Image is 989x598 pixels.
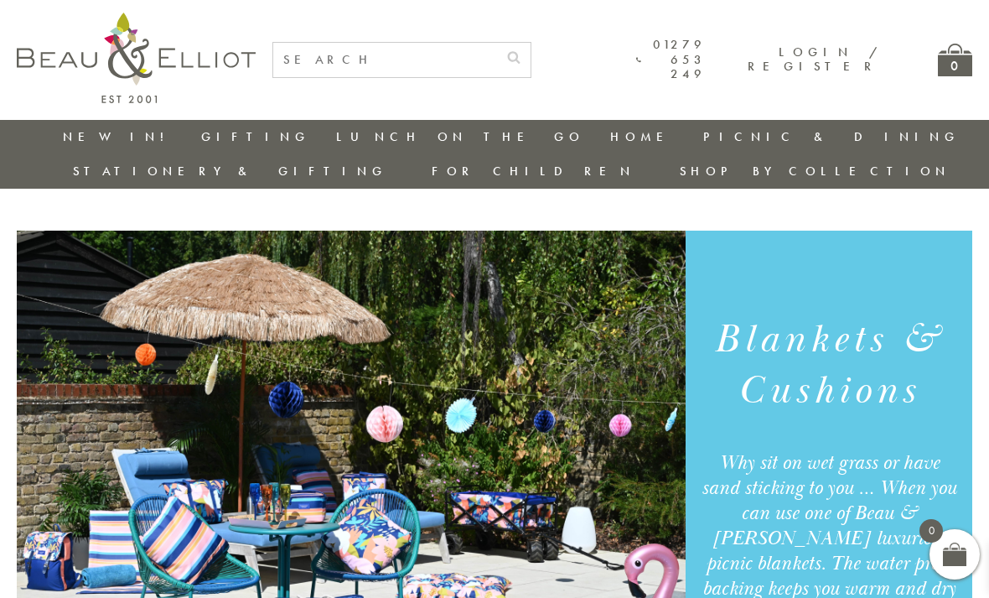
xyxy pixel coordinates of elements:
a: Gifting [201,128,310,145]
h1: Blankets & Cushions [700,315,958,417]
a: Stationery & Gifting [73,163,387,179]
a: For Children [432,163,635,179]
a: Lunch On The Go [336,128,584,145]
a: 0 [938,44,972,76]
span: 0 [919,519,943,543]
img: logo [17,13,256,103]
input: SEARCH [273,43,497,77]
a: Home [610,128,677,145]
a: Picnic & Dining [703,128,960,145]
a: 01279 653 249 [636,38,706,81]
a: Shop by collection [680,163,950,179]
a: Login / Register [748,44,879,75]
a: New in! [63,128,175,145]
